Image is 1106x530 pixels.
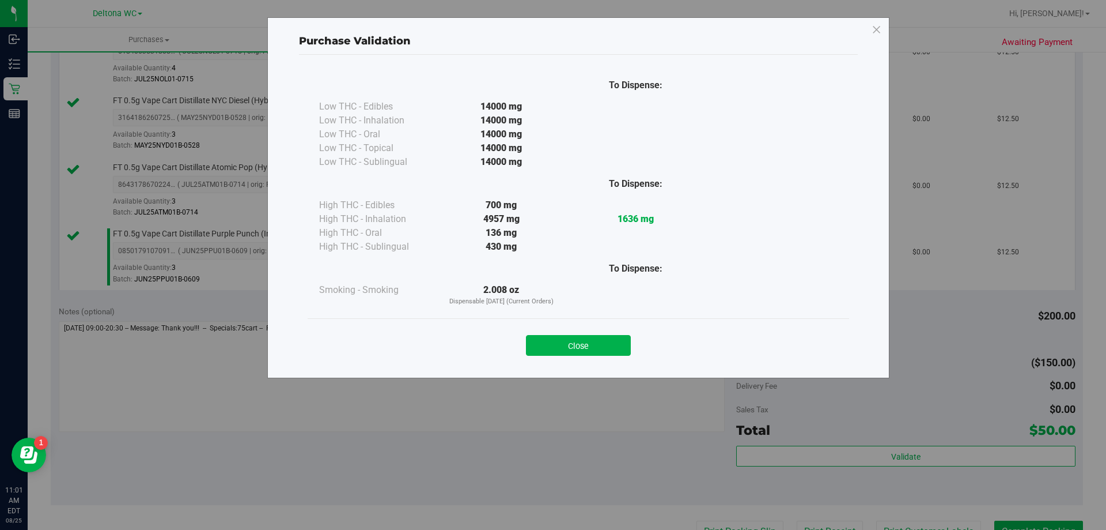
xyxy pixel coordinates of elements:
button: Close [526,335,631,356]
div: High THC - Inhalation [319,212,434,226]
div: 700 mg [434,198,569,212]
div: Low THC - Inhalation [319,114,434,127]
div: 14000 mg [434,114,569,127]
div: To Dispense: [569,262,703,276]
div: 14000 mg [434,141,569,155]
div: Smoking - Smoking [319,283,434,297]
div: High THC - Sublingual [319,240,434,254]
p: Dispensable [DATE] (Current Orders) [434,297,569,307]
span: Purchase Validation [299,35,411,47]
div: To Dispense: [569,78,703,92]
div: Low THC - Topical [319,141,434,155]
div: 430 mg [434,240,569,254]
div: 14000 mg [434,100,569,114]
div: High THC - Edibles [319,198,434,212]
iframe: Resource center unread badge [34,436,48,450]
div: Low THC - Sublingual [319,155,434,169]
div: To Dispense: [569,177,703,191]
div: 136 mg [434,226,569,240]
div: 14000 mg [434,155,569,169]
strong: 1636 mg [618,213,654,224]
iframe: Resource center [12,438,46,472]
div: 14000 mg [434,127,569,141]
div: Low THC - Edibles [319,100,434,114]
div: 4957 mg [434,212,569,226]
div: Low THC - Oral [319,127,434,141]
div: High THC - Oral [319,226,434,240]
div: 2.008 oz [434,283,569,307]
